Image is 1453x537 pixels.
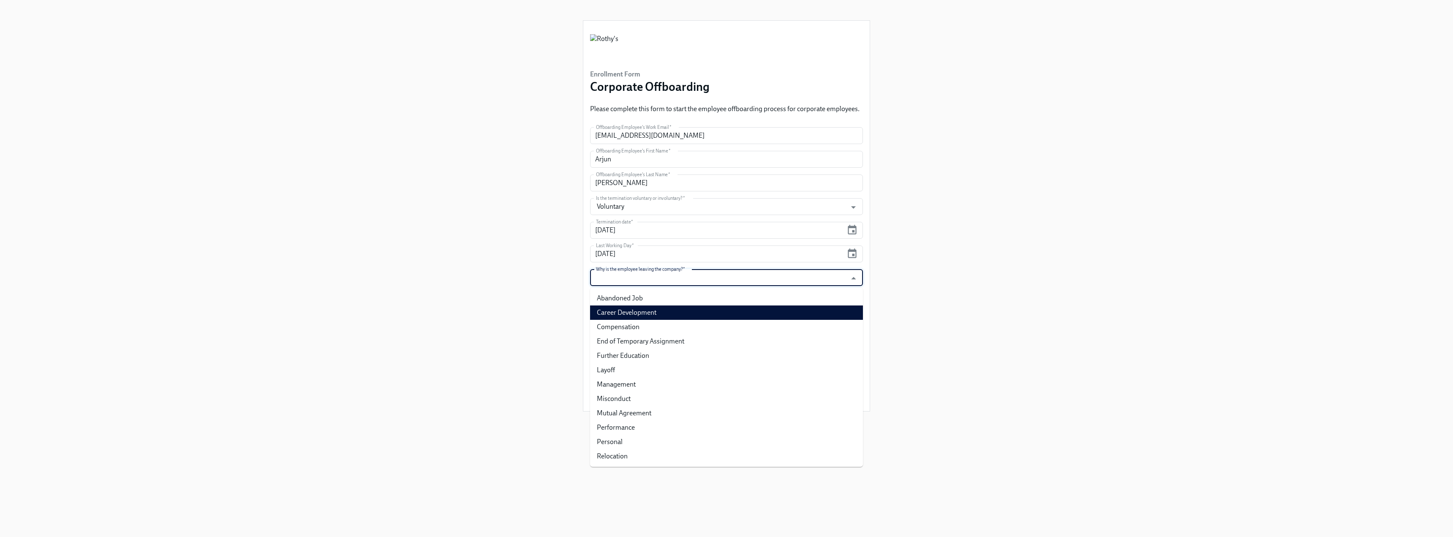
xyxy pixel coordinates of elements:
li: Further Education [590,349,863,363]
button: Close [847,272,860,285]
h3: Corporate Offboarding [590,79,710,94]
input: MM/DD/YYYY [590,245,843,262]
li: Relocation [590,449,863,463]
li: Abandoned Job [590,291,863,305]
li: Layoff [590,363,863,377]
li: End of Temporary Assignment [590,334,863,349]
input: MM/DD/YYYY [590,222,843,239]
img: Rothy's [590,34,618,60]
li: Career Development [590,305,863,320]
li: Performance [590,420,863,435]
h6: Enrollment Form [590,70,710,79]
li: Management [590,377,863,392]
button: Open [847,201,860,214]
li: Compensation [590,320,863,334]
li: Misconduct [590,392,863,406]
li: Mutual Agreement [590,406,863,420]
p: Please complete this form to start the employee offboarding process for corporate employees. [590,104,860,114]
li: Personal [590,435,863,449]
